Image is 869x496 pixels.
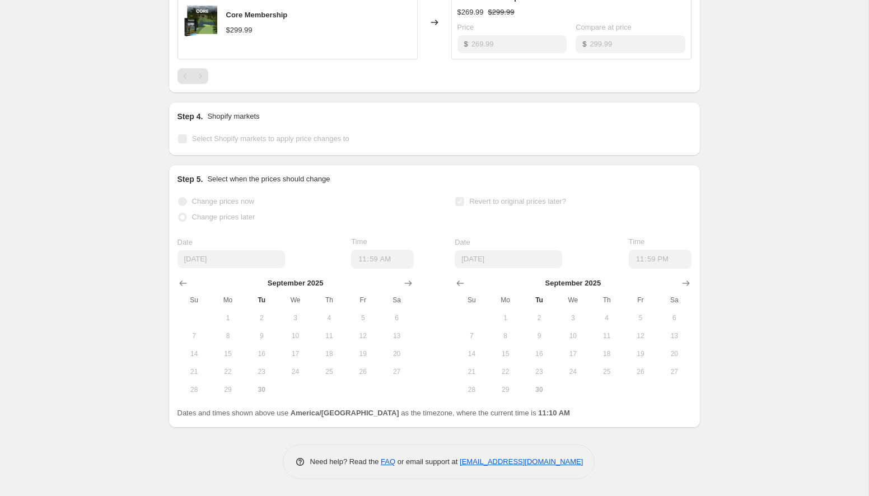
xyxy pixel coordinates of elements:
[657,345,691,363] button: Saturday September 20 2025
[226,11,288,19] span: Core Membership
[211,291,245,309] th: Monday
[312,345,346,363] button: Thursday September 18 2025
[249,331,274,340] span: 9
[245,309,278,327] button: Tuesday September 2 2025
[291,409,399,417] b: America/[GEOGRAPHIC_DATA]
[211,363,245,381] button: Monday September 22 2025
[317,331,342,340] span: 11
[594,331,619,340] span: 11
[351,367,375,376] span: 26
[464,40,468,48] span: $
[455,238,470,246] span: Date
[590,291,623,309] th: Thursday
[381,457,395,466] a: FAQ
[384,313,409,322] span: 6
[317,296,342,305] span: Th
[283,367,307,376] span: 24
[226,25,253,36] div: $299.99
[594,313,619,322] span: 4
[249,313,274,322] span: 2
[488,7,515,18] strike: $299.99
[182,385,207,394] span: 28
[527,331,552,340] span: 9
[452,275,468,291] button: Show previous month, August 2025
[522,363,556,381] button: Tuesday September 23 2025
[278,363,312,381] button: Wednesday September 24 2025
[380,363,413,381] button: Saturday September 27 2025
[624,345,657,363] button: Friday September 19 2025
[459,349,484,358] span: 14
[527,349,552,358] span: 16
[177,381,211,399] button: Sunday September 28 2025
[245,327,278,345] button: Tuesday September 9 2025
[590,345,623,363] button: Thursday September 18 2025
[249,385,274,394] span: 30
[182,349,207,358] span: 14
[211,345,245,363] button: Monday September 15 2025
[283,313,307,322] span: 3
[624,327,657,345] button: Friday September 12 2025
[493,313,518,322] span: 1
[459,385,484,394] span: 28
[249,349,274,358] span: 16
[351,237,367,246] span: Time
[556,327,590,345] button: Wednesday September 10 2025
[384,367,409,376] span: 27
[177,238,193,246] span: Date
[460,457,583,466] a: [EMAIL_ADDRESS][DOMAIN_NAME]
[594,296,619,305] span: Th
[560,296,585,305] span: We
[662,296,686,305] span: Sa
[522,345,556,363] button: Tuesday September 16 2025
[455,250,562,268] input: 9/30/2025
[278,345,312,363] button: Wednesday September 17 2025
[657,291,691,309] th: Saturday
[459,296,484,305] span: Su
[278,309,312,327] button: Wednesday September 3 2025
[312,291,346,309] th: Thursday
[489,381,522,399] button: Monday September 29 2025
[489,327,522,345] button: Monday September 8 2025
[455,327,488,345] button: Sunday September 7 2025
[346,327,380,345] button: Friday September 12 2025
[493,296,518,305] span: Mo
[216,385,240,394] span: 29
[395,457,460,466] span: or email support at
[317,313,342,322] span: 4
[628,331,653,340] span: 12
[384,331,409,340] span: 13
[582,40,586,48] span: $
[192,134,349,143] span: Select Shopify markets to apply price changes to
[522,327,556,345] button: Tuesday September 9 2025
[177,291,211,309] th: Sunday
[278,291,312,309] th: Wednesday
[351,349,375,358] span: 19
[560,349,585,358] span: 17
[556,363,590,381] button: Wednesday September 24 2025
[455,381,488,399] button: Sunday September 28 2025
[283,349,307,358] span: 17
[624,363,657,381] button: Friday September 26 2025
[216,367,240,376] span: 22
[489,363,522,381] button: Monday September 22 2025
[211,309,245,327] button: Monday September 1 2025
[590,363,623,381] button: Thursday September 25 2025
[312,327,346,345] button: Thursday September 11 2025
[207,111,259,122] p: Shopify markets
[455,363,488,381] button: Sunday September 21 2025
[380,309,413,327] button: Saturday September 6 2025
[177,174,203,185] h2: Step 5.
[245,381,278,399] button: Today Tuesday September 30 2025
[628,296,653,305] span: Fr
[351,296,375,305] span: Fr
[594,349,619,358] span: 18
[346,291,380,309] th: Friday
[560,331,585,340] span: 10
[317,367,342,376] span: 25
[662,367,686,376] span: 27
[493,367,518,376] span: 22
[211,327,245,345] button: Monday September 8 2025
[182,331,207,340] span: 7
[576,23,632,31] span: Compare at price
[177,345,211,363] button: Sunday September 14 2025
